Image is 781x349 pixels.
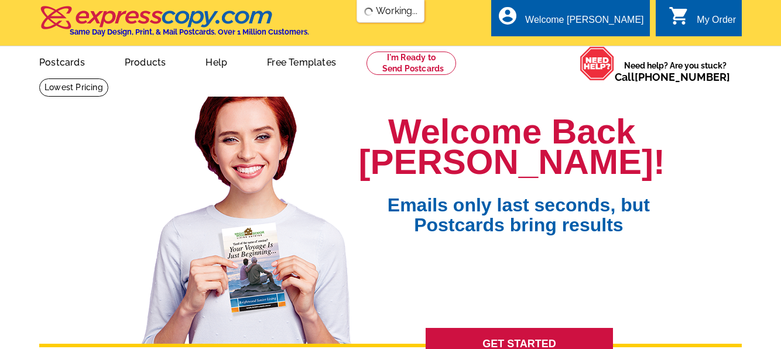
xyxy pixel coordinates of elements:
a: Products [106,47,185,75]
a: Same Day Design, Print, & Mail Postcards. Over 1 Million Customers. [39,14,309,36]
i: account_circle [497,5,518,26]
div: Welcome [PERSON_NAME] [525,15,643,31]
a: shopping_cart My Order [669,13,736,28]
div: My Order [697,15,736,31]
h1: Welcome Back [PERSON_NAME]! [359,117,665,177]
span: Need help? Are you stuck? [615,60,736,83]
img: welcome-back-logged-in.png [135,87,359,344]
i: shopping_cart [669,5,690,26]
h4: Same Day Design, Print, & Mail Postcards. Over 1 Million Customers. [70,28,309,36]
img: loading... [364,7,374,16]
a: Help [187,47,246,75]
span: Emails only last seconds, but Postcards bring results [372,177,665,235]
a: Postcards [20,47,104,75]
a: [PHONE_NUMBER] [635,71,730,83]
span: Call [615,71,730,83]
img: help [580,46,615,81]
a: Free Templates [248,47,355,75]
